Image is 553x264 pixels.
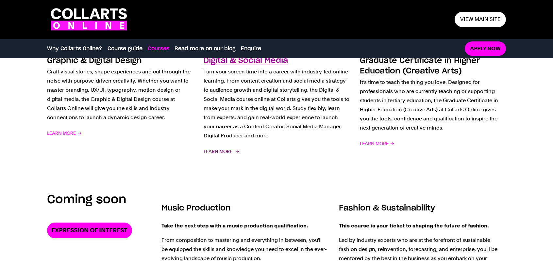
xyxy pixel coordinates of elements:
a: Read more on our blog [175,45,236,53]
a: Expression of Interest [47,223,132,238]
h3: Music Production [161,203,328,213]
a: Course guide [108,45,142,53]
strong: Take the next step with a music production qualification. [161,223,308,229]
p: Craft visual stories, shape experiences and cut through the noise with purpose-driven creativity.... [47,67,193,122]
span: Learn More [47,129,82,138]
a: Why Collarts Online? [47,45,102,53]
h3: Fashion & Sustainability [339,203,506,213]
p: From composition to mastering and everything in between, you'll be equipped the skills and knowle... [161,236,328,263]
a: Apply now [465,41,506,56]
span: Learn More [204,147,238,156]
span: Learn More [360,139,394,148]
a: Enquire [241,45,261,53]
a: Courses [148,45,169,53]
p: Turn your screen time into a career with industry-led online learning. From content creation and ... [204,67,350,140]
h2: Coming soon [47,193,126,207]
a: View main site [455,12,506,27]
h3: Graphic & Digital Design [47,57,142,65]
p: It’s time to teach the thing you love. Designed for professionals who are currently teaching or s... [360,78,506,132]
h3: Digital & Social Media [204,57,288,65]
strong: This course is your ticket to shaping the future of fashion. [339,223,489,229]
